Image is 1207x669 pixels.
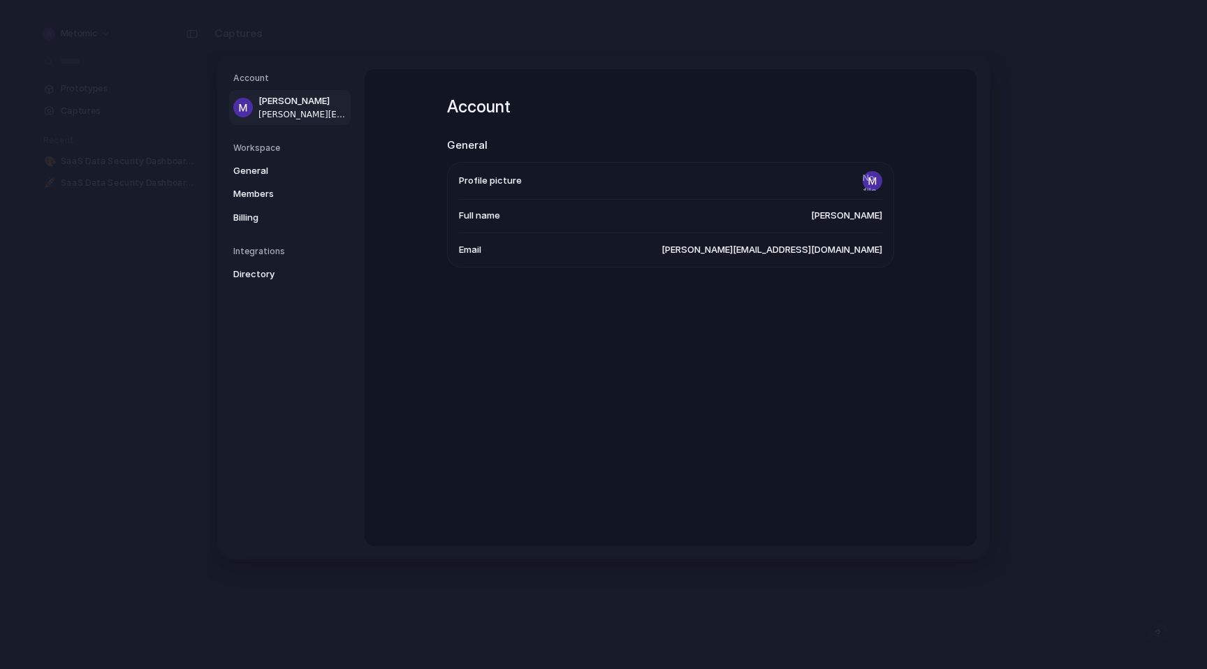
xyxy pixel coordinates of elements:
[459,174,522,188] span: Profile picture
[229,90,351,125] a: [PERSON_NAME][PERSON_NAME][EMAIL_ADDRESS][DOMAIN_NAME]
[233,72,351,84] h5: Account
[233,142,351,154] h5: Workspace
[233,267,323,281] span: Directory
[258,94,348,108] span: [PERSON_NAME]
[233,245,351,258] h5: Integrations
[229,207,351,229] a: Billing
[459,209,500,223] span: Full name
[661,243,882,257] span: [PERSON_NAME][EMAIL_ADDRESS][DOMAIN_NAME]
[233,187,323,201] span: Members
[229,263,351,286] a: Directory
[447,94,894,119] h1: Account
[459,243,481,257] span: Email
[233,211,323,225] span: Billing
[811,209,882,223] span: [PERSON_NAME]
[233,164,323,178] span: General
[447,138,894,154] h2: General
[229,160,351,182] a: General
[258,108,348,121] span: [PERSON_NAME][EMAIL_ADDRESS][DOMAIN_NAME]
[229,183,351,205] a: Members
